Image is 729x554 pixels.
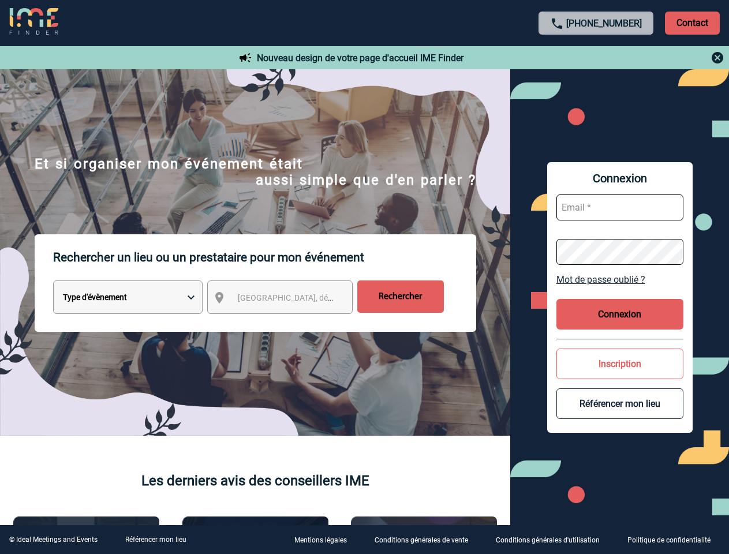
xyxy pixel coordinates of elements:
[566,18,642,29] a: [PHONE_NUMBER]
[550,17,564,31] img: call-24-px.png
[556,274,683,285] a: Mot de passe oublié ?
[665,12,720,35] p: Contact
[487,534,618,545] a: Conditions générales d'utilisation
[365,534,487,545] a: Conditions générales de vente
[556,194,683,220] input: Email *
[285,534,365,545] a: Mentions légales
[125,536,186,544] a: Référencer mon lieu
[496,537,600,545] p: Conditions générales d'utilisation
[53,234,476,280] p: Rechercher un lieu ou un prestataire pour mon événement
[294,537,347,545] p: Mentions légales
[556,171,683,185] span: Connexion
[9,536,98,544] div: © Ideal Meetings and Events
[238,293,398,302] span: [GEOGRAPHIC_DATA], département, région...
[556,388,683,419] button: Référencer mon lieu
[618,534,729,545] a: Politique de confidentialité
[556,299,683,330] button: Connexion
[556,349,683,379] button: Inscription
[357,280,444,313] input: Rechercher
[627,537,711,545] p: Politique de confidentialité
[375,537,468,545] p: Conditions générales de vente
